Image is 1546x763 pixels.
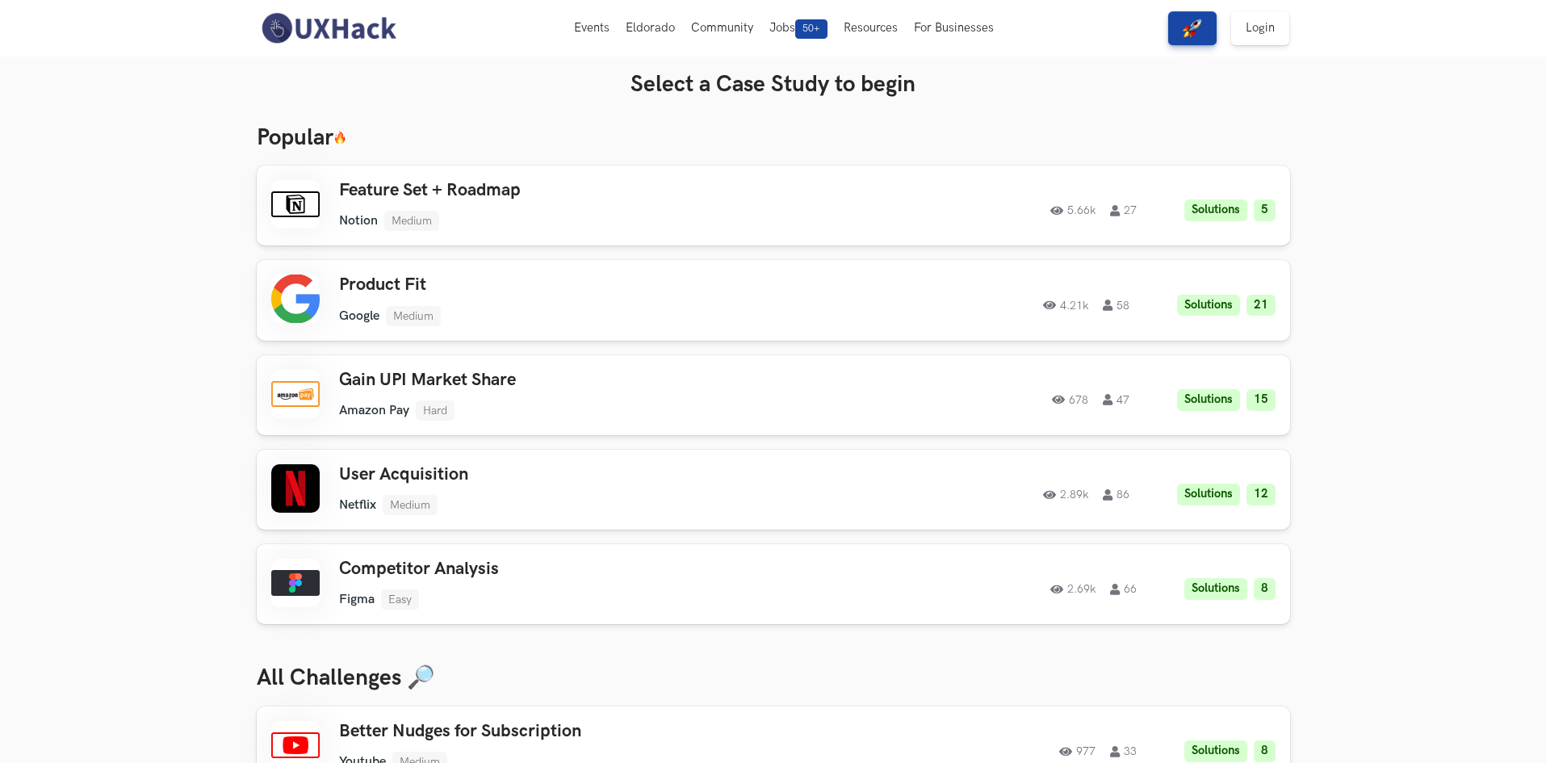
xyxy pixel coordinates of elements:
[339,275,798,296] h3: Product Fit
[381,589,419,610] li: Easy
[257,664,1290,692] h3: All Challenges 🔎
[383,495,438,515] li: Medium
[257,355,1290,435] a: Gain UPI Market ShareAmazon PayHard67847Solutions15
[1184,199,1247,221] li: Solutions
[339,403,409,418] li: Amazon Pay
[1184,578,1247,600] li: Solutions
[1254,578,1276,600] li: 8
[257,166,1290,245] a: Feature Set + RoadmapNotionMedium5.66k27Solutions5
[1103,394,1129,405] span: 47
[339,308,379,324] li: Google
[1110,584,1137,595] span: 66
[339,559,798,580] h3: Competitor Analysis
[257,544,1290,624] a: Competitor AnalysisFigmaEasy2.69k66Solutions8
[339,370,798,391] h3: Gain UPI Market Share
[1246,484,1276,505] li: 12
[1177,295,1240,317] li: Solutions
[333,131,346,145] img: 🔥
[1050,584,1096,595] span: 2.69k
[1184,740,1247,762] li: Solutions
[257,11,400,45] img: UXHack-logo.png
[1254,199,1276,221] li: 5
[339,592,375,607] li: Figma
[1110,205,1137,216] span: 27
[339,721,798,742] h3: Better Nudges for Subscription
[1246,389,1276,411] li: 15
[1254,740,1276,762] li: 8
[257,450,1290,530] a: User AcquisitionNetflixMedium2.89k86Solutions12
[795,19,827,39] span: 50+
[257,124,1290,152] h3: Popular
[339,464,798,485] h3: User Acquisition
[1110,746,1137,757] span: 33
[1183,19,1202,38] img: rocket
[1246,295,1276,317] li: 21
[1231,11,1289,45] a: Login
[384,211,439,231] li: Medium
[1043,489,1088,501] span: 2.89k
[1103,300,1129,311] span: 58
[257,71,1290,99] h3: Select a Case Study to begin
[1103,489,1129,501] span: 86
[416,400,455,421] li: Hard
[1177,389,1240,411] li: Solutions
[257,260,1290,340] a: Product FitGoogleMedium4.21k58Solutions21
[339,213,378,228] li: Notion
[1050,205,1096,216] span: 5.66k
[1177,484,1240,505] li: Solutions
[386,306,441,326] li: Medium
[1043,300,1088,311] span: 4.21k
[339,497,376,513] li: Netflix
[1052,394,1088,405] span: 678
[339,180,798,201] h3: Feature Set + Roadmap
[1059,746,1096,757] span: 977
